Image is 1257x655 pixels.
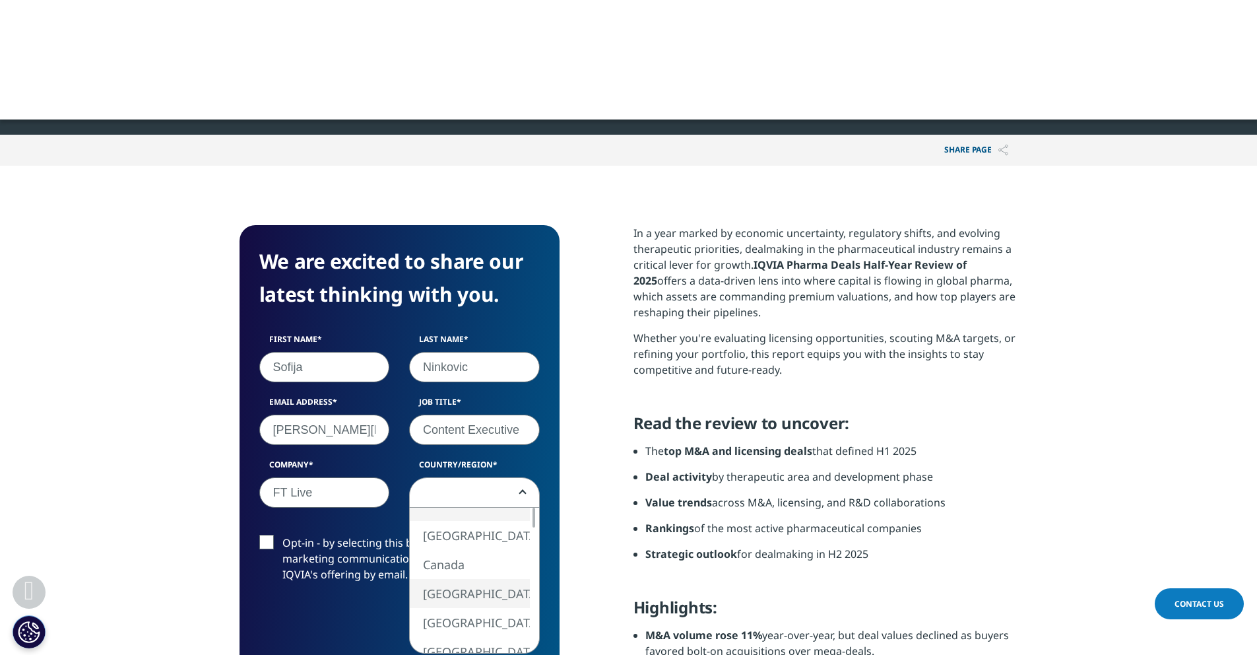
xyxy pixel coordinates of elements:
li: The that defined H1 2025 [645,443,1018,469]
strong: Value trends [645,495,712,510]
p: Whether you're evaluating licensing opportunities, scouting M&A targets, or refining your portfol... [633,330,1018,388]
strong: top M&A and licensing deals [664,444,812,458]
label: Last Name [409,333,540,352]
strong: IQVIA Pharma Deals Half-Year Review of 2025 [633,258,967,288]
label: Job Title [409,396,540,415]
h5: Highlights: [633,598,1018,627]
strong: Strategic outlook [645,547,737,561]
p: In a year marked by economic uncertainty, regulatory shifts, and evolving therapeutic priorities,... [633,225,1018,330]
a: Contact Us [1155,588,1244,619]
li: [GEOGRAPHIC_DATA] [410,608,530,637]
p: Share PAGE [934,135,1018,166]
li: Canada [410,550,530,579]
label: First Name [259,333,390,352]
img: Share PAGE [998,145,1008,156]
h5: Read the review to uncover: [633,413,1018,443]
strong: M&A volume rose 11% [645,628,762,642]
strong: Deal activity [645,469,712,484]
li: [GEOGRAPHIC_DATA] [410,579,530,608]
li: across M&A, licensing, and R&D collaborations [645,495,1018,520]
span: Contact Us [1175,598,1224,609]
label: Email Address [259,396,390,415]
label: Country/Region [409,459,540,477]
label: Opt-in - by selecting this box, I consent to receiving marketing communications and information a... [259,535,540,590]
h4: We are excited to share our latest thinking with you. [259,245,540,311]
label: Company [259,459,390,477]
iframe: reCAPTCHA [259,603,460,655]
button: Cookie Settings [13,615,46,648]
button: Share PAGEShare PAGE [934,135,1018,166]
li: for dealmaking in H2 2025 [645,546,1018,572]
li: by therapeutic area and development phase [645,469,1018,495]
li: [GEOGRAPHIC_DATA] [410,521,530,550]
li: of the most active pharmaceutical companies [645,520,1018,546]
